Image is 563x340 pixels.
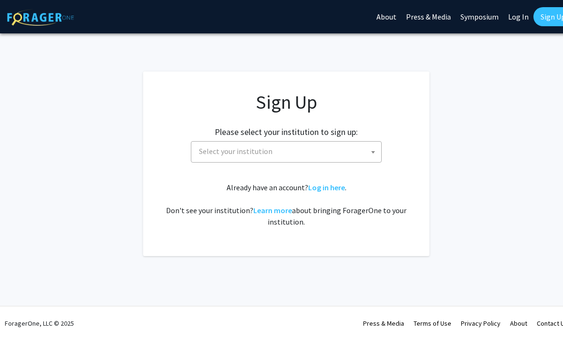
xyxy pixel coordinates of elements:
[162,182,410,227] div: Already have an account? . Don't see your institution? about bringing ForagerOne to your institut...
[510,319,527,328] a: About
[253,206,292,215] a: Learn more about bringing ForagerOne to your institution
[199,146,272,156] span: Select your institution
[7,9,74,26] img: ForagerOne Logo
[363,319,404,328] a: Press & Media
[195,142,381,161] span: Select your institution
[414,319,451,328] a: Terms of Use
[215,127,358,137] h2: Please select your institution to sign up:
[308,183,345,192] a: Log in here
[5,307,74,340] div: ForagerOne, LLC © 2025
[162,91,410,113] h1: Sign Up
[461,319,500,328] a: Privacy Policy
[191,141,382,163] span: Select your institution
